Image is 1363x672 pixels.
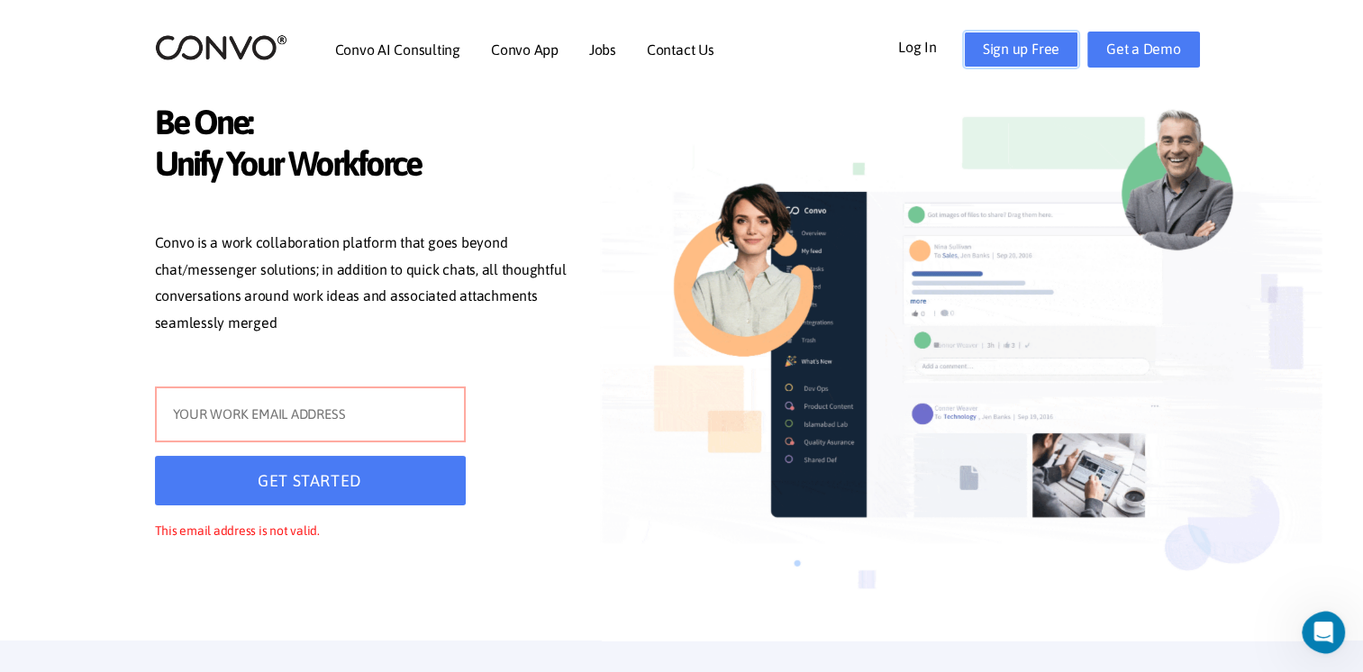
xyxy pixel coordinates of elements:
button: GET STARTED [155,456,466,505]
a: Contact Us [647,42,714,57]
a: Convo App [491,42,559,57]
a: Log In [898,32,964,60]
a: Get a Demo [1087,32,1200,68]
a: Jobs [589,42,616,57]
p: This email address is not valid. [155,519,466,542]
p: Convo is a work collaboration platform that goes beyond chat/messenger solutions; in addition to ... [155,230,578,341]
img: image_not_found [601,86,1322,645]
span: Unify Your Workforce [155,143,578,189]
iframe: Intercom live chat [1302,611,1358,654]
a: Convo AI Consulting [335,42,460,57]
span: Be One: [155,102,578,148]
a: Sign up Free [964,32,1078,68]
input: YOUR WORK EMAIL ADDRESS [155,386,466,442]
img: logo_2.png [155,33,287,61]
